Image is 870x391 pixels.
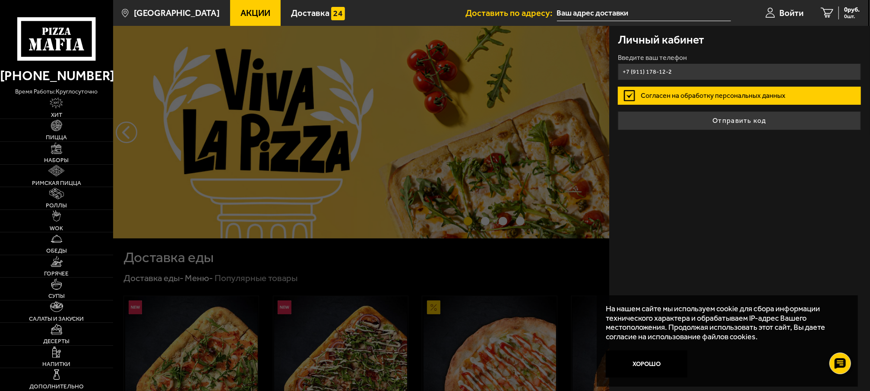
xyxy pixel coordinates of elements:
span: Салаты и закуски [29,316,84,322]
span: Роллы [46,203,67,209]
span: WOK [50,225,63,231]
label: Введите ваш телефон [618,54,861,61]
span: Войти [779,9,804,17]
h3: Личный кабинет [618,34,704,46]
button: Хорошо [606,350,687,378]
span: Напитки [42,361,70,367]
input: Ваш адрес доставки [557,5,731,21]
span: Акции [240,9,270,17]
span: Римская пицца [32,180,81,186]
span: Доставка [291,9,329,17]
span: Супы [48,293,65,299]
span: 0 руб. [844,6,860,13]
span: Хит [51,112,62,118]
span: 0 шт. [844,14,860,19]
span: Пицца [46,135,67,141]
span: Наборы [44,157,69,163]
span: Горячее [44,271,69,277]
span: Доставить по адресу: [466,9,557,17]
span: Десерты [43,338,70,344]
p: На нашем сайте мы используем cookie для сбора информации технического характера и обрабатываем IP... [606,304,844,342]
span: [GEOGRAPHIC_DATA] [134,9,220,17]
span: Обеды [46,248,67,254]
button: Отправить код [618,111,861,130]
img: 15daf4d41897b9f0e9f617042186c801.svg [331,7,345,20]
span: Дополнительно [29,384,84,390]
label: Согласен на обработку персональных данных [618,87,861,105]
